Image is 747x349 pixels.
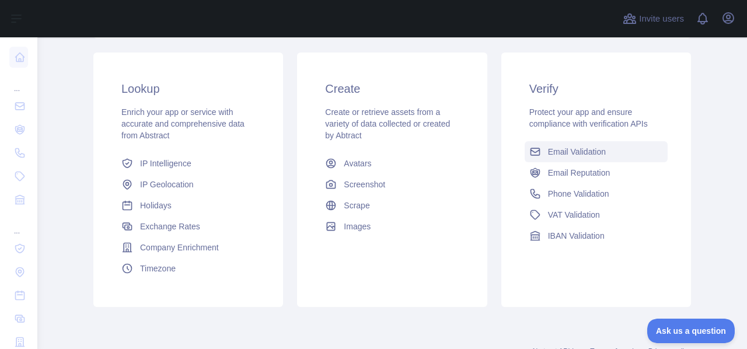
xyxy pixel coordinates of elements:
[320,216,463,237] a: Images
[117,237,260,258] a: Company Enrichment
[320,195,463,216] a: Scrape
[117,153,260,174] a: IP Intelligence
[121,107,245,140] span: Enrich your app or service with accurate and comprehensive data from Abstract
[548,146,606,158] span: Email Validation
[117,195,260,216] a: Holidays
[320,174,463,195] a: Screenshot
[140,200,172,211] span: Holidays
[140,179,194,190] span: IP Geolocation
[325,81,459,97] h3: Create
[525,141,668,162] a: Email Validation
[117,258,260,279] a: Timezone
[647,319,735,343] iframe: Toggle Customer Support
[140,158,191,169] span: IP Intelligence
[9,70,28,93] div: ...
[620,9,686,28] button: Invite users
[121,81,255,97] h3: Lookup
[344,221,371,232] span: Images
[344,200,369,211] span: Scrape
[320,153,463,174] a: Avatars
[117,174,260,195] a: IP Geolocation
[639,12,684,26] span: Invite users
[548,230,605,242] span: IBAN Validation
[117,216,260,237] a: Exchange Rates
[529,81,663,97] h3: Verify
[525,162,668,183] a: Email Reputation
[344,158,371,169] span: Avatars
[548,167,610,179] span: Email Reputation
[325,107,450,140] span: Create or retrieve assets from a variety of data collected or created by Abtract
[344,179,385,190] span: Screenshot
[525,204,668,225] a: VAT Validation
[525,225,668,246] a: IBAN Validation
[140,221,200,232] span: Exchange Rates
[548,188,609,200] span: Phone Validation
[9,212,28,236] div: ...
[525,183,668,204] a: Phone Validation
[529,107,648,128] span: Protect your app and ensure compliance with verification APIs
[548,209,600,221] span: VAT Validation
[140,242,219,253] span: Company Enrichment
[140,263,176,274] span: Timezone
